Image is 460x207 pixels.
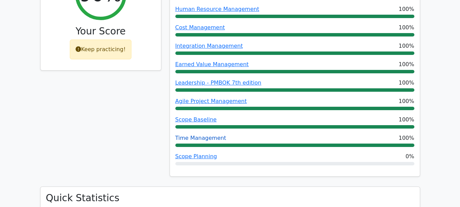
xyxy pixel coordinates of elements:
a: Earned Value Management [175,61,249,68]
a: Scope Planning [175,153,217,160]
a: Integration Management [175,43,243,49]
a: Agile Project Management [175,98,247,104]
span: 0% [406,152,414,161]
a: Cost Management [175,24,225,31]
a: Scope Baseline [175,116,217,123]
span: 100% [399,116,414,124]
a: Human Resource Management [175,6,259,12]
h3: Quick Statistics [46,192,414,204]
span: 100% [399,5,414,13]
h3: Your Score [46,26,156,37]
span: 100% [399,60,414,69]
a: Leadership - PMBOK 7th edition [175,79,261,86]
span: 100% [399,24,414,32]
span: 100% [399,134,414,142]
span: 100% [399,97,414,105]
span: 100% [399,79,414,87]
div: Keep practicing! [70,40,131,59]
a: Time Management [175,135,226,141]
span: 100% [399,42,414,50]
